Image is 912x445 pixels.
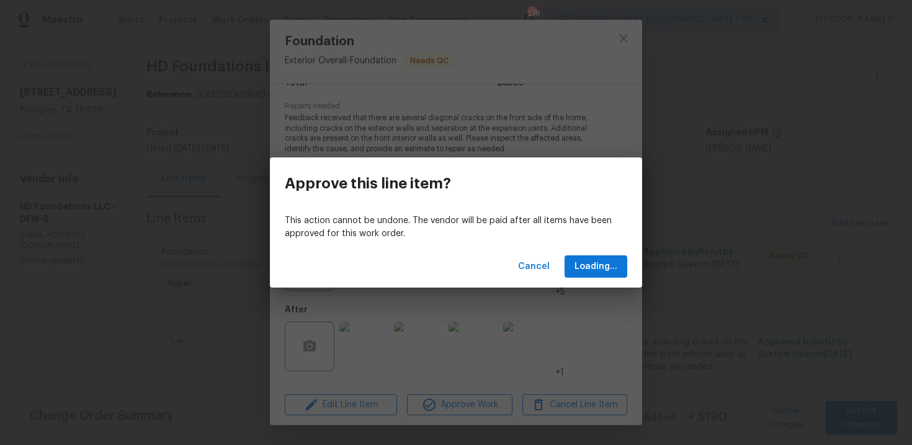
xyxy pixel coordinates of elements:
[565,255,627,278] button: Loading...
[513,255,555,278] button: Cancel
[518,259,550,275] span: Cancel
[574,259,617,275] span: Loading...
[285,214,627,240] p: This action cannot be undone. The vendor will be paid after all items have been approved for this...
[285,175,451,192] h3: Approve this line item?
